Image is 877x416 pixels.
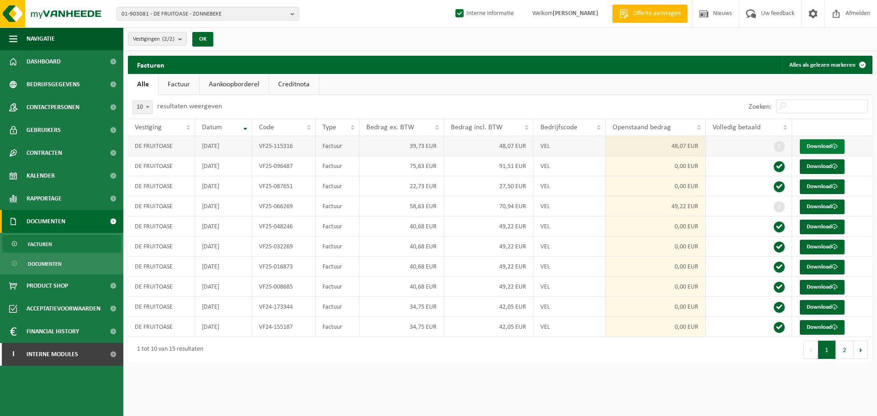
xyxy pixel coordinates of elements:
button: Alles als gelezen markeren [782,56,872,74]
td: Factuur [316,317,359,337]
span: Documenten [26,210,65,233]
td: [DATE] [195,176,252,196]
span: Rapportage [26,187,62,210]
button: Previous [803,341,818,359]
td: 49,22 EUR [606,196,706,216]
span: Product Shop [26,274,68,297]
span: Bedrag incl. BTW [451,124,502,131]
td: 0,00 EUR [606,216,706,237]
td: 48,07 EUR [444,136,534,156]
td: VF25-096487 [252,156,315,176]
td: 0,00 EUR [606,297,706,317]
a: Download [800,159,845,174]
td: VF25-115316 [252,136,315,156]
count: (2/2) [162,36,174,42]
span: Bedrag ex. BTW [366,124,414,131]
a: Download [800,200,845,214]
td: VF25-066269 [252,196,315,216]
td: 48,07 EUR [606,136,706,156]
button: 01-903081 - DE FRUITOASE - ZONNEBEKE [116,7,299,21]
td: 27,50 EUR [444,176,534,196]
td: VEL [534,136,606,156]
td: 34,75 EUR [359,317,444,337]
a: Download [800,280,845,295]
td: 40,68 EUR [359,216,444,237]
label: Zoeken: [749,103,771,111]
td: VEL [534,176,606,196]
a: Download [800,240,845,254]
a: Aankoopborderel [200,74,269,95]
td: 0,00 EUR [606,237,706,257]
td: VF24-155187 [252,317,315,337]
td: VF25-087651 [252,176,315,196]
span: Openstaand bedrag [613,124,671,131]
td: VF25-048246 [252,216,315,237]
a: Factuur [158,74,199,95]
a: Offerte aanvragen [612,5,687,23]
td: [DATE] [195,216,252,237]
span: I [9,343,17,366]
td: 58,63 EUR [359,196,444,216]
button: 2 [836,341,854,359]
td: VEL [534,216,606,237]
td: DE FRUITOASE [128,257,195,277]
td: VF25-032269 [252,237,315,257]
td: VF24-173344 [252,297,315,317]
button: Vestigingen(2/2) [128,32,187,46]
td: VEL [534,196,606,216]
a: Alle [128,74,158,95]
td: Factuur [316,257,359,277]
span: Kalender [26,164,55,187]
span: Contactpersonen [26,96,79,119]
td: VF25-016873 [252,257,315,277]
td: VF25-008685 [252,277,315,297]
td: [DATE] [195,297,252,317]
td: 49,22 EUR [444,257,534,277]
span: Gebruikers [26,119,61,142]
label: Interne informatie [454,7,514,21]
td: 0,00 EUR [606,317,706,337]
td: 70,94 EUR [444,196,534,216]
td: 39,73 EUR [359,136,444,156]
td: [DATE] [195,156,252,176]
td: 42,05 EUR [444,317,534,337]
td: Factuur [316,156,359,176]
td: [DATE] [195,237,252,257]
span: Interne modules [26,343,78,366]
span: Volledig betaald [713,124,761,131]
strong: [PERSON_NAME] [553,10,598,17]
span: Code [259,124,274,131]
span: 01-903081 - DE FRUITOASE - ZONNEBEKE [122,7,287,21]
a: Download [800,139,845,154]
td: VEL [534,277,606,297]
td: 0,00 EUR [606,176,706,196]
a: Facturen [2,235,121,253]
td: 0,00 EUR [606,156,706,176]
td: VEL [534,156,606,176]
td: [DATE] [195,136,252,156]
a: Download [800,320,845,335]
div: 1 tot 10 van 15 resultaten [132,342,203,358]
span: 10 [133,101,152,114]
td: 49,22 EUR [444,216,534,237]
span: Type [322,124,336,131]
label: resultaten weergeven [157,103,222,110]
button: OK [192,32,213,47]
a: Download [800,260,845,274]
span: Facturen [28,236,52,253]
td: 75,63 EUR [359,156,444,176]
td: 49,22 EUR [444,237,534,257]
span: Documenten [28,255,62,273]
span: Bedrijfscode [540,124,577,131]
td: Factuur [316,136,359,156]
td: DE FRUITOASE [128,297,195,317]
td: DE FRUITOASE [128,277,195,297]
td: DE FRUITOASE [128,317,195,337]
span: Bedrijfsgegevens [26,73,80,96]
span: Dashboard [26,50,61,73]
td: Factuur [316,176,359,196]
td: Factuur [316,277,359,297]
span: Vestiging [135,124,162,131]
td: DE FRUITOASE [128,136,195,156]
td: [DATE] [195,196,252,216]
